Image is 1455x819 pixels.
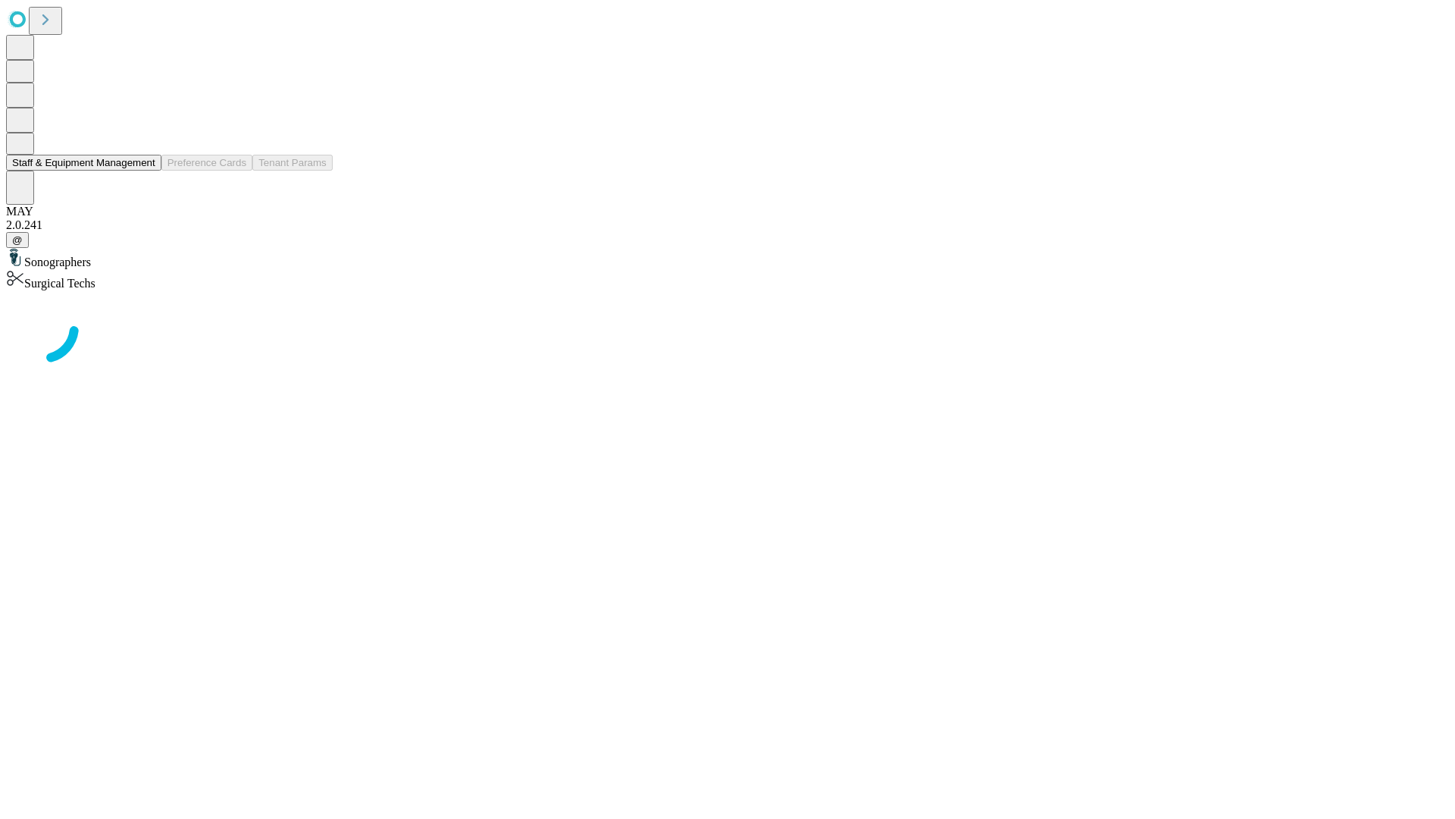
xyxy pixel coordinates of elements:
[6,232,29,248] button: @
[252,155,333,171] button: Tenant Params
[6,155,161,171] button: Staff & Equipment Management
[161,155,252,171] button: Preference Cards
[6,248,1449,269] div: Sonographers
[6,218,1449,232] div: 2.0.241
[6,205,1449,218] div: MAY
[6,269,1449,290] div: Surgical Techs
[12,234,23,246] span: @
